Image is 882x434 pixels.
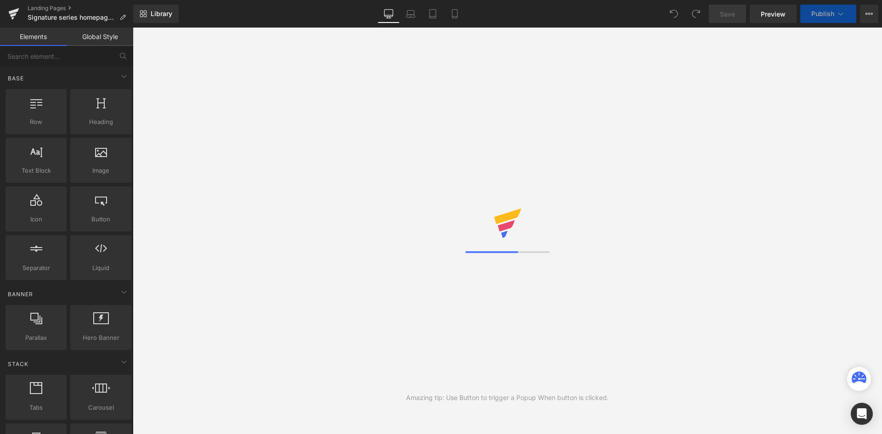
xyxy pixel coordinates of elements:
span: Button [73,214,129,224]
span: Image [73,166,129,175]
span: Publish [811,10,834,17]
span: Tabs [8,403,64,412]
span: Icon [8,214,64,224]
span: Base [7,74,25,83]
span: Text Block [8,166,64,175]
span: Banner [7,290,34,299]
span: Signature series homepage - EN [28,14,116,21]
span: Library [151,10,172,18]
a: Preview [750,5,797,23]
span: Separator [8,263,64,273]
span: Heading [73,117,129,127]
span: Preview [761,9,786,19]
button: Redo [687,5,705,23]
div: Open Intercom Messenger [851,403,873,425]
span: Liquid [73,263,129,273]
button: More [860,5,878,23]
a: Landing Pages [28,5,133,12]
button: Publish [800,5,856,23]
span: Stack [7,360,29,368]
a: Mobile [444,5,466,23]
a: Laptop [400,5,422,23]
a: Tablet [422,5,444,23]
div: Amazing tip: Use Button to trigger a Popup When button is clicked. [406,393,609,403]
span: Parallax [8,333,64,343]
button: Undo [665,5,683,23]
span: Hero Banner [73,333,129,343]
span: Row [8,117,64,127]
a: Global Style [67,28,133,46]
span: Save [720,9,735,19]
a: New Library [133,5,179,23]
span: Carousel [73,403,129,412]
a: Desktop [378,5,400,23]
